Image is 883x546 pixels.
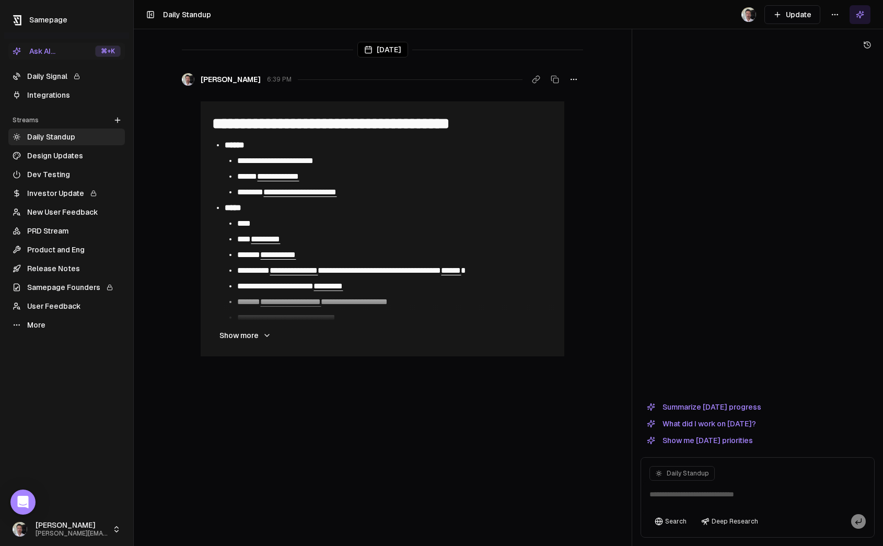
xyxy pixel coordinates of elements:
[8,317,125,333] a: More
[211,325,280,346] button: Show more
[267,75,292,84] span: 6:39 PM
[8,112,125,129] div: Streams
[357,42,408,57] div: [DATE]
[741,7,756,22] img: _image
[8,166,125,183] a: Dev Testing
[641,401,768,413] button: Summarize [DATE] progress
[201,74,261,85] span: [PERSON_NAME]
[182,73,194,86] img: _image
[641,434,759,447] button: Show me [DATE] priorities
[8,147,125,164] a: Design Updates
[8,241,125,258] a: Product and Eng
[8,223,125,239] a: PRD Stream
[13,46,55,56] div: Ask AI...
[667,469,709,478] span: Daily Standup
[8,129,125,145] a: Daily Standup
[8,517,125,542] button: [PERSON_NAME][PERSON_NAME][EMAIL_ADDRESS]
[8,185,125,202] a: Investor Update
[8,260,125,277] a: Release Notes
[696,514,763,529] button: Deep Research
[641,417,762,430] button: What did I work on [DATE]?
[8,279,125,296] a: Samepage Founders
[13,522,27,537] img: _image
[8,43,125,60] button: Ask AI...⌘+K
[36,521,108,530] span: [PERSON_NAME]
[764,5,820,24] button: Update
[29,16,67,24] span: Samepage
[36,530,108,538] span: [PERSON_NAME][EMAIL_ADDRESS]
[10,490,36,515] div: Open Intercom Messenger
[8,204,125,220] a: New User Feedback
[8,68,125,85] a: Daily Signal
[8,87,125,103] a: Integrations
[649,514,692,529] button: Search
[8,298,125,315] a: User Feedback
[163,10,211,19] span: Daily Standup
[95,45,121,57] div: ⌘ +K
